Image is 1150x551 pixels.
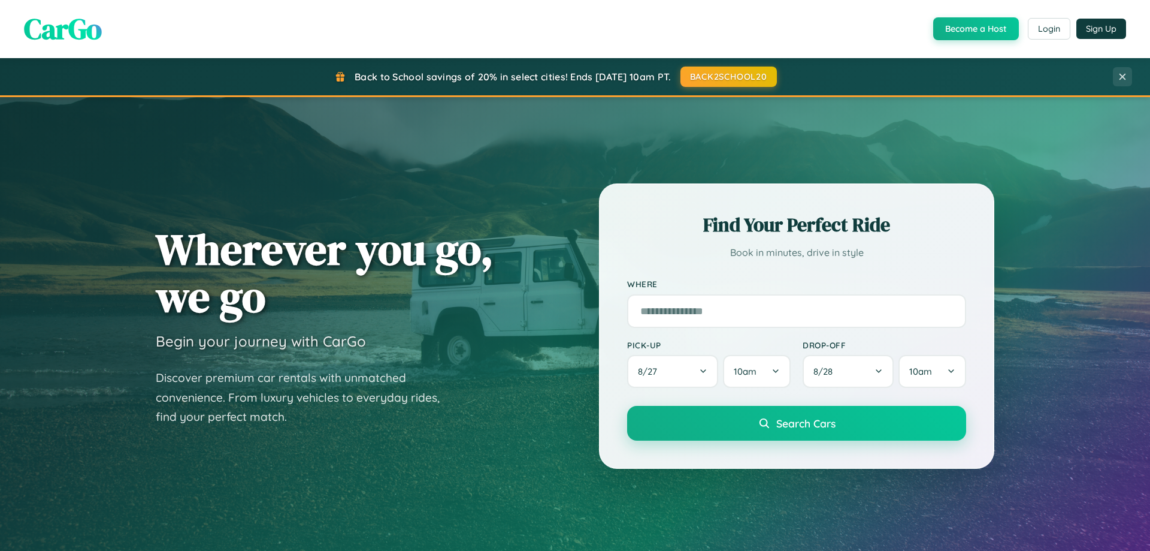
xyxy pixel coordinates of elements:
span: Back to School savings of 20% in select cities! Ends [DATE] 10am PT. [355,71,671,83]
button: BACK2SCHOOL20 [680,67,777,87]
span: 8 / 28 [813,366,839,377]
h2: Find Your Perfect Ride [627,212,966,238]
label: Pick-up [627,340,791,350]
label: Where [627,279,966,290]
p: Discover premium car rentals with unmatched convenience. From luxury vehicles to everyday rides, ... [156,368,455,427]
button: 10am [723,355,791,388]
span: 10am [909,366,932,377]
span: 10am [734,366,756,377]
p: Book in minutes, drive in style [627,244,966,261]
button: Become a Host [933,17,1019,40]
h1: Wherever you go, we go [156,225,494,320]
button: Sign Up [1076,19,1126,39]
span: 8 / 27 [638,366,663,377]
span: CarGo [24,9,102,49]
label: Drop-off [803,340,966,350]
button: Search Cars [627,406,966,441]
button: 8/27 [627,355,718,388]
button: 10am [898,355,966,388]
span: Search Cars [776,417,836,430]
button: Login [1028,18,1070,40]
h3: Begin your journey with CarGo [156,332,366,350]
button: 8/28 [803,355,894,388]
